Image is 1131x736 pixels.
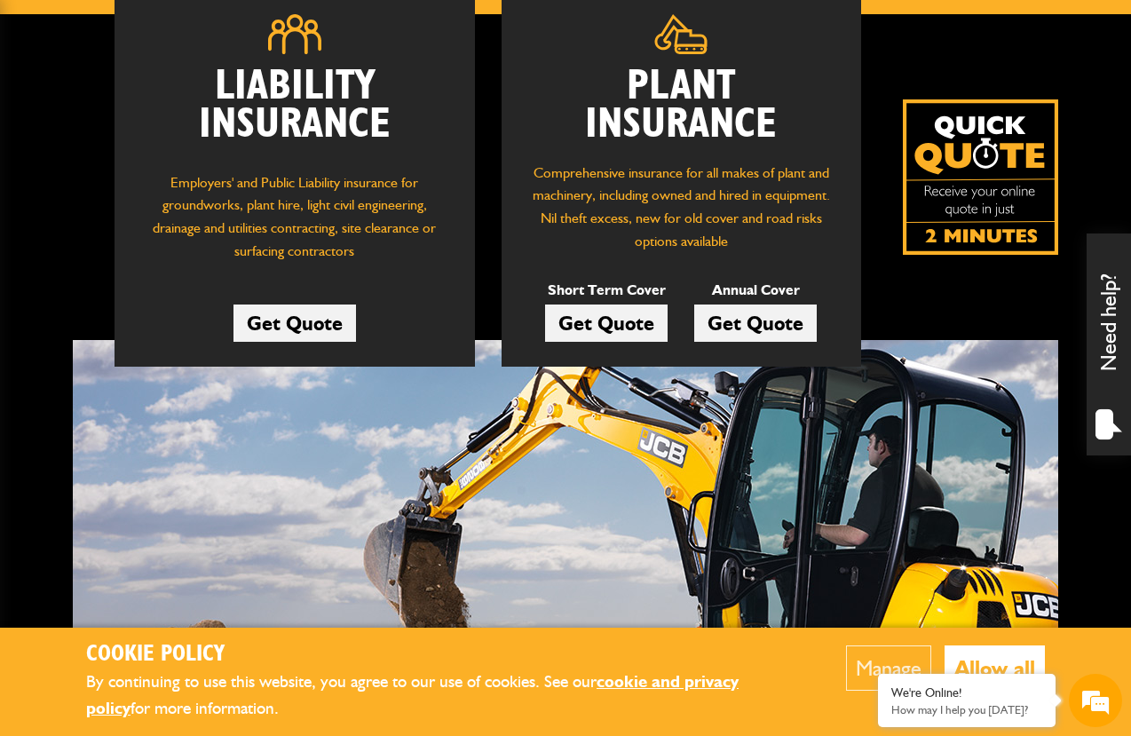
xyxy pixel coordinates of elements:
a: Get your insurance quote isn just 2-minutes [903,99,1058,255]
a: Get Quote [694,305,817,342]
div: We're Online! [891,685,1042,700]
a: Get Quote [545,305,668,342]
button: Allow all [945,645,1045,691]
h2: Plant Insurance [528,67,835,144]
button: Manage [846,645,931,691]
div: Need help? [1087,233,1131,455]
a: Get Quote [233,305,356,342]
p: Comprehensive insurance for all makes of plant and machinery, including owned and hired in equipm... [528,162,835,252]
p: How may I help you today? [891,703,1042,716]
h2: Liability Insurance [141,67,448,154]
img: Quick Quote [903,99,1058,255]
p: Short Term Cover [545,279,668,302]
h2: Cookie Policy [86,641,792,669]
p: By continuing to use this website, you agree to our use of cookies. See our for more information. [86,669,792,723]
p: Employers' and Public Liability insurance for groundworks, plant hire, light civil engineering, d... [141,171,448,272]
p: Annual Cover [694,279,817,302]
